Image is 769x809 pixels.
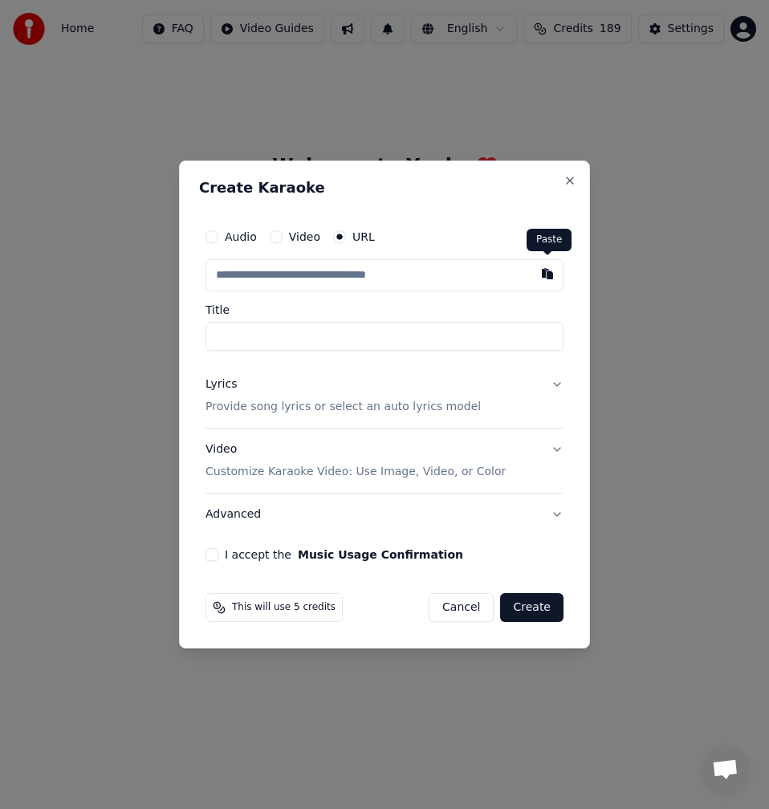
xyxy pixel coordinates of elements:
[289,231,320,242] label: Video
[500,593,564,622] button: Create
[199,181,570,195] h2: Create Karaoke
[225,231,257,242] label: Audio
[205,364,564,428] button: LyricsProvide song lyrics or select an auto lyrics model
[232,601,336,614] span: This will use 5 credits
[429,593,494,622] button: Cancel
[527,229,572,251] div: Paste
[205,441,506,480] div: Video
[352,231,375,242] label: URL
[205,376,237,392] div: Lyrics
[205,494,564,535] button: Advanced
[205,464,506,480] p: Customize Karaoke Video: Use Image, Video, or Color
[205,429,564,493] button: VideoCustomize Karaoke Video: Use Image, Video, or Color
[205,304,564,315] label: Title
[225,549,463,560] label: I accept the
[205,399,481,415] p: Provide song lyrics or select an auto lyrics model
[298,549,463,560] button: I accept the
